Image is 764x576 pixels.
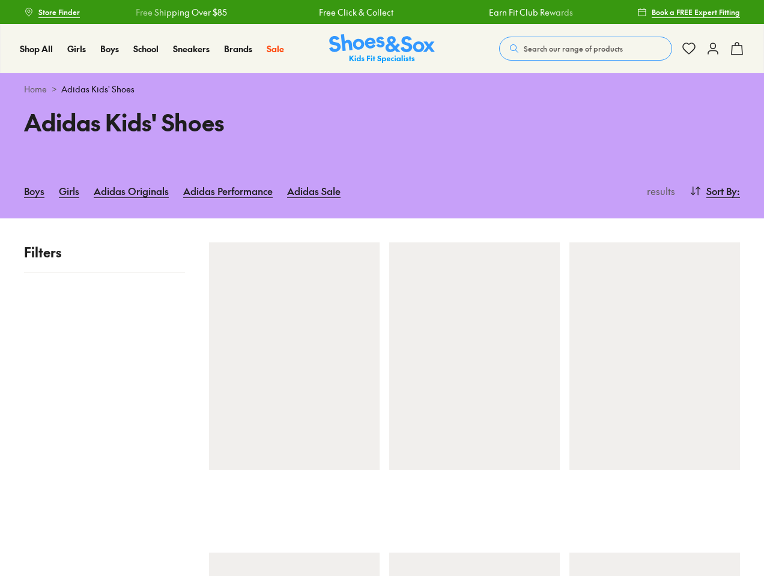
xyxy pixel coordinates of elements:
[24,83,47,95] a: Home
[737,184,740,198] span: :
[224,43,252,55] a: Brands
[24,242,185,262] p: Filters
[267,43,284,55] a: Sale
[24,83,740,95] div: >
[20,43,53,55] a: Shop All
[67,43,86,55] a: Girls
[61,83,135,95] span: Adidas Kids' Shoes
[38,7,80,17] span: Store Finder
[24,105,368,139] h1: Adidas Kids' Shoes
[329,34,435,64] img: SNS_Logo_Responsive.svg
[287,178,341,204] a: Adidas Sale
[652,7,740,17] span: Book a FREE Expert Fitting
[524,43,623,54] span: Search our range of products
[133,43,159,55] a: School
[24,178,44,204] a: Boys
[24,1,80,23] a: Store Finder
[642,184,675,198] p: results
[499,37,672,61] button: Search our range of products
[706,184,737,198] span: Sort By
[100,43,119,55] a: Boys
[319,6,393,19] a: Free Click & Collect
[183,178,273,204] a: Adidas Performance
[637,1,740,23] a: Book a FREE Expert Fitting
[173,43,210,55] a: Sneakers
[59,178,79,204] a: Girls
[329,34,435,64] a: Shoes & Sox
[136,6,227,19] a: Free Shipping Over $85
[690,178,740,204] button: Sort By:
[94,178,169,204] a: Adidas Originals
[489,6,573,19] a: Earn Fit Club Rewards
